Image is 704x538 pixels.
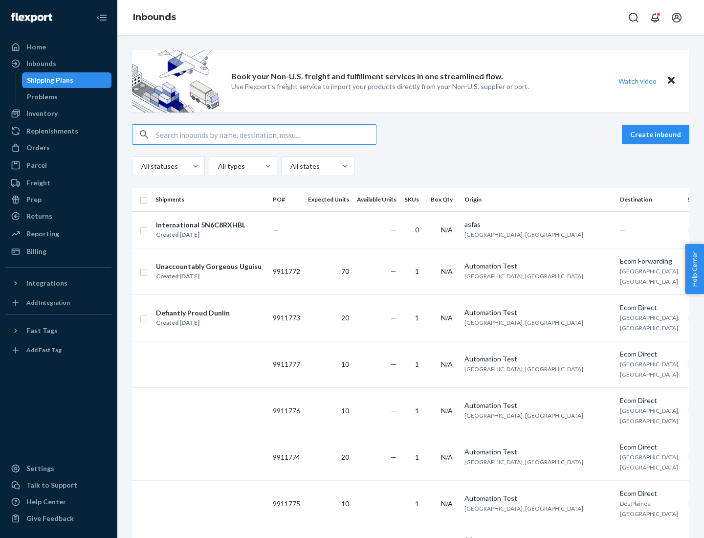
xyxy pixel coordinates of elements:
[353,188,400,211] th: Available Units
[341,499,349,508] span: 10
[464,412,583,419] span: [GEOGRAPHIC_DATA], [GEOGRAPHIC_DATA]
[464,231,583,238] span: [GEOGRAPHIC_DATA], [GEOGRAPHIC_DATA]
[620,396,680,405] div: Ecom Direct
[6,275,111,291] button: Integrations
[6,192,111,207] a: Prep
[620,256,680,266] div: Ecom Forwarding
[464,261,612,271] div: Automation Test
[464,458,583,466] span: [GEOGRAPHIC_DATA], [GEOGRAPHIC_DATA]
[269,248,304,294] td: 9911772
[441,406,453,415] span: N/A
[6,494,111,510] a: Help Center
[441,360,453,368] span: N/A
[231,82,529,91] p: Use Flexport’s freight service to import your products directly from your Non-U.S. supplier or port.
[156,220,245,230] div: International 5N6C8RXHBL
[441,314,453,322] span: N/A
[26,211,52,221] div: Returns
[341,314,349,322] span: 20
[156,271,262,281] div: Created [DATE]
[341,360,349,368] span: 10
[6,244,111,259] a: Billing
[6,226,111,242] a: Reporting
[26,346,62,354] div: Add Fast Tag
[26,109,58,118] div: Inventory
[26,126,78,136] div: Replenishments
[26,278,67,288] div: Integrations
[441,267,453,275] span: N/A
[6,295,111,311] a: Add Integration
[133,12,176,22] a: Inbounds
[391,453,396,461] span: —
[415,314,419,322] span: 1
[231,71,503,82] p: Book your Non-U.S. freight and fulfillment services in one streamlined flow.
[391,499,396,508] span: —
[464,401,612,410] div: Automation Test
[269,434,304,480] td: 9911774
[27,92,58,102] div: Problems
[6,123,111,139] a: Replenishments
[620,303,680,313] div: Ecom Direct
[464,308,612,317] div: Automation Test
[620,360,680,378] span: [GEOGRAPHIC_DATA], [GEOGRAPHIC_DATA]
[26,514,74,523] div: Give Feedback
[415,360,419,368] span: 1
[620,314,680,332] span: [GEOGRAPHIC_DATA], [GEOGRAPHIC_DATA]
[464,447,612,457] div: Automation Test
[341,267,349,275] span: 70
[441,225,453,234] span: N/A
[415,267,419,275] span: 1
[27,75,73,85] div: Shipping Plans
[464,365,583,373] span: [GEOGRAPHIC_DATA], [GEOGRAPHIC_DATA]
[612,74,663,88] button: Watch video
[26,195,42,204] div: Prep
[156,125,376,144] input: Search inbounds by name, destination, msku...
[624,8,643,27] button: Open Search Box
[665,74,678,88] button: Close
[341,406,349,415] span: 10
[6,323,111,338] button: Fast Tags
[616,188,683,211] th: Destination
[464,319,583,326] span: [GEOGRAPHIC_DATA], [GEOGRAPHIC_DATA]
[269,188,304,211] th: PO#
[26,326,58,336] div: Fast Tags
[6,511,111,526] button: Give Feedback
[391,314,396,322] span: —
[6,461,111,476] a: Settings
[464,220,612,229] div: asfas
[391,406,396,415] span: —
[464,493,612,503] div: Automation Test
[26,178,50,188] div: Freight
[415,225,419,234] span: 0
[464,505,583,512] span: [GEOGRAPHIC_DATA], [GEOGRAPHIC_DATA]
[11,13,52,22] img: Flexport logo
[6,175,111,191] a: Freight
[152,188,269,211] th: Shipments
[217,161,218,171] input: All types
[441,499,453,508] span: N/A
[6,106,111,121] a: Inventory
[26,42,46,52] div: Home
[6,140,111,156] a: Orders
[6,342,111,358] a: Add Fast Tag
[415,406,419,415] span: 1
[620,442,680,452] div: Ecom Direct
[415,499,419,508] span: 1
[391,360,396,368] span: —
[441,453,453,461] span: N/A
[620,453,680,471] span: [GEOGRAPHIC_DATA], [GEOGRAPHIC_DATA]
[156,262,262,271] div: Unaccountably Gorgeous Uguisu
[140,161,141,171] input: All statuses
[391,267,396,275] span: —
[620,225,626,234] span: —
[6,56,111,71] a: Inbounds
[156,308,230,318] div: Defiantly Proud Dunlin
[304,188,353,211] th: Expected Units
[289,161,290,171] input: All states
[26,247,46,256] div: Billing
[26,480,77,490] div: Talk to Support
[6,477,111,493] a: Talk to Support
[620,500,678,517] span: Des Plaines, [GEOGRAPHIC_DATA]
[92,8,111,27] button: Close Navigation
[125,3,184,32] ol: breadcrumbs
[269,387,304,434] td: 9911776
